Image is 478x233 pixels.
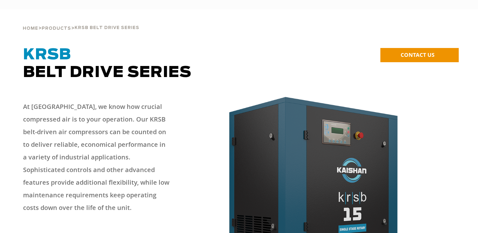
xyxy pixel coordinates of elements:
[42,25,71,31] a: Products
[75,26,139,30] span: krsb belt drive series
[380,48,459,62] a: CONTACT US
[23,100,170,214] p: At [GEOGRAPHIC_DATA], we know how crucial compressed air is to your operation. Our KRSB belt-driv...
[23,47,191,80] span: Belt Drive Series
[23,47,71,63] span: KRSB
[42,27,71,31] span: Products
[23,25,38,31] a: Home
[23,9,139,33] div: > >
[23,27,38,31] span: Home
[401,51,434,58] span: CONTACT US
